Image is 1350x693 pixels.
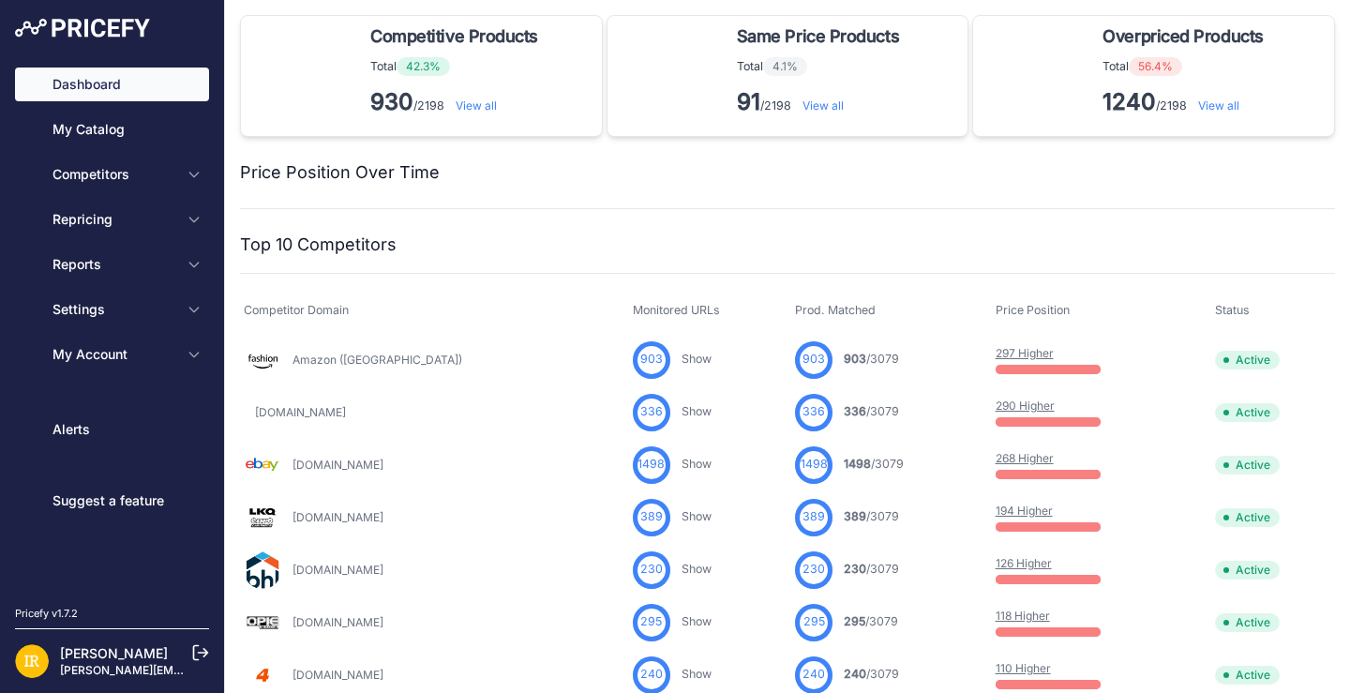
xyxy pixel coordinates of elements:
span: 295 [803,613,825,631]
a: 126 Higher [996,556,1052,570]
a: [DOMAIN_NAME] [292,563,383,577]
a: 295/3079 [844,614,898,628]
a: Amazon ([GEOGRAPHIC_DATA]) [292,353,462,367]
span: Reports [52,255,175,274]
a: 110 Higher [996,661,1051,675]
a: Show [682,404,712,418]
span: 389 [802,508,825,526]
span: 230 [640,561,663,579]
span: Competitors [52,165,175,184]
img: Pricefy Logo [15,19,150,38]
a: View all [802,98,844,113]
span: Price Position [996,303,1070,317]
a: 268 Higher [996,451,1054,465]
strong: 930 [370,88,413,115]
span: 295 [640,613,662,631]
span: Active [1215,403,1280,422]
span: 240 [802,666,825,684]
button: Settings [15,293,209,326]
p: Total [1102,57,1270,76]
span: 295 [844,614,865,628]
h2: Price Position Over Time [240,159,440,186]
span: 1498 [637,456,665,474]
a: 194 Higher [996,504,1053,518]
strong: 1240 [1102,88,1156,115]
h2: Top 10 Competitors [240,232,397,258]
span: 389 [844,509,866,523]
span: 903 [640,351,663,369]
span: Competitor Domain [244,303,349,317]
span: Overpriced Products [1102,23,1263,50]
span: 336 [844,404,866,418]
span: 230 [802,561,825,579]
span: My Account [52,345,175,364]
strong: 91 [737,88,760,115]
a: [DOMAIN_NAME] [292,668,383,682]
a: 1498/3079 [844,457,904,471]
a: 297 Higher [996,346,1054,360]
a: Alerts [15,413,209,446]
span: 240 [640,666,663,684]
span: Monitored URLs [633,303,720,317]
button: Repricing [15,203,209,236]
span: 336 [802,403,825,421]
span: 4.1% [763,57,807,76]
a: View all [1198,98,1239,113]
span: Active [1215,351,1280,369]
p: /2198 [737,87,907,117]
span: Competitive Products [370,23,538,50]
p: Total [737,57,907,76]
span: Settings [52,300,175,319]
a: Show [682,509,712,523]
a: [DOMAIN_NAME] [292,458,383,472]
span: 42.3% [397,57,450,76]
span: Active [1215,666,1280,685]
button: Competitors [15,158,209,191]
a: 290 Higher [996,399,1055,413]
span: Active [1215,456,1280,475]
a: 118 Higher [996,609,1050,623]
a: Show [682,352,712,366]
a: 230/3079 [844,562,899,576]
span: 240 [844,667,866,681]
a: Dashboard [15,68,209,101]
a: My Catalog [15,113,209,146]
span: Prod. Matched [795,303,876,317]
a: Show [682,614,712,628]
nav: Sidebar [15,68,209,583]
p: Total [370,57,546,76]
a: [DOMAIN_NAME] [292,510,383,524]
span: Active [1215,613,1280,632]
span: 1498 [801,456,828,474]
a: 389/3079 [844,509,899,523]
span: 230 [844,562,866,576]
span: Active [1215,561,1280,580]
p: /2198 [370,87,546,117]
a: [PERSON_NAME][EMAIL_ADDRESS][DOMAIN_NAME] [60,663,349,677]
a: Show [682,562,712,576]
span: Active [1215,508,1280,527]
span: 389 [640,508,663,526]
span: 336 [640,403,663,421]
span: 903 [844,352,866,366]
span: Same Price Products [737,23,899,50]
a: [PERSON_NAME] [60,645,168,661]
a: View all [456,98,497,113]
a: 240/3079 [844,667,899,681]
span: Status [1215,303,1250,317]
a: 336/3079 [844,404,899,418]
span: 56.4% [1129,57,1182,76]
span: Repricing [52,210,175,229]
a: Show [682,457,712,471]
a: [DOMAIN_NAME] [255,405,346,419]
span: 1498 [844,457,871,471]
a: 903/3079 [844,352,899,366]
a: Suggest a feature [15,484,209,518]
a: Show [682,667,712,681]
div: Pricefy v1.7.2 [15,606,78,622]
p: /2198 [1102,87,1270,117]
button: Reports [15,248,209,281]
span: 903 [802,351,825,369]
button: My Account [15,338,209,371]
a: [DOMAIN_NAME] [292,615,383,629]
